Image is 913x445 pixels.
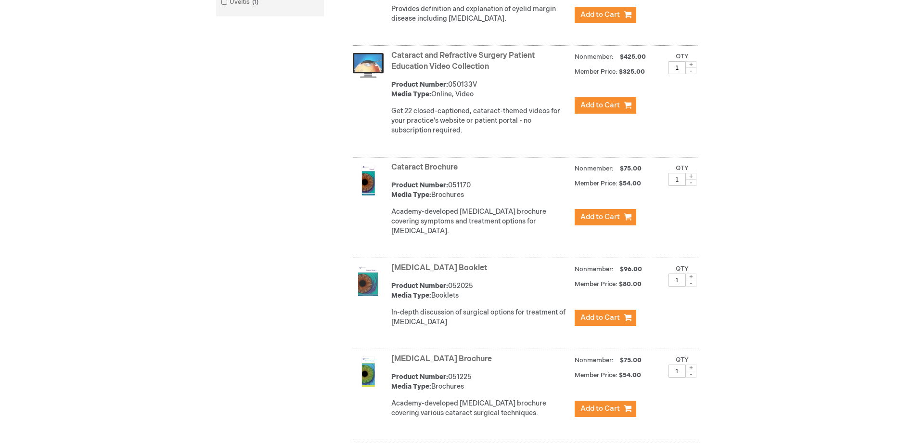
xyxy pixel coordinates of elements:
[619,280,643,288] span: $80.00
[619,371,643,379] span: $54.00
[575,68,617,76] strong: Member Price:
[669,173,686,186] input: Qty
[580,101,620,110] span: Add to Cart
[391,181,448,189] strong: Product Number:
[358,265,378,296] img: Cataract Surgery Booklet
[619,180,643,187] span: $54.00
[391,163,458,172] a: Cataract Brochure
[391,281,570,301] div: 052025 Booklets
[353,165,384,196] img: Cataract Brochure
[391,51,535,71] a: Cataract and Refractive Surgery Patient Education Video Collection
[391,106,570,135] p: Get 22 closed-captioned, cataract-themed videos for your practice's website or patient portal - n...
[391,80,448,89] strong: Product Number:
[618,165,643,172] span: $75.00
[575,180,617,187] strong: Member Price:
[575,280,617,288] strong: Member Price:
[575,7,636,23] button: Add to Cart
[618,265,643,273] span: $96.00
[618,356,643,364] span: $75.00
[575,209,636,225] button: Add to Cart
[575,263,614,275] strong: Nonmember:
[669,365,686,378] input: Qty
[575,51,614,63] strong: Nonmember:
[391,354,492,364] a: [MEDICAL_DATA] Brochure
[391,80,570,99] div: 050133V Online, Video
[391,382,431,391] strong: Media Type:
[580,212,620,222] span: Add to Cart
[391,291,431,300] strong: Media Type:
[580,313,620,322] span: Add to Cart
[391,181,570,200] div: 051170 Brochures
[669,61,686,74] input: Qty
[391,191,431,199] strong: Media Type:
[676,52,689,60] label: Qty
[575,163,614,175] strong: Nonmember:
[676,356,689,364] label: Qty
[353,356,384,387] img: Cataract Surgery Brochure
[391,4,570,24] div: Provides definition and explanation of eyelid margin disease including [MEDICAL_DATA].
[391,373,448,381] strong: Product Number:
[391,399,570,418] div: Academy-developed [MEDICAL_DATA] brochure covering various cataract surgical techniques.
[580,10,620,19] span: Add to Cart
[575,354,614,366] strong: Nonmember:
[575,310,636,326] button: Add to Cart
[618,53,647,61] span: $425.00
[575,401,636,417] button: Add to Cart
[391,282,448,290] strong: Product Number:
[676,265,689,273] label: Qty
[391,372,570,392] div: 051225 Brochures
[575,371,617,379] strong: Member Price:
[391,207,570,236] p: Academy-developed [MEDICAL_DATA] brochure covering symptoms and treatment options for [MEDICAL_DA...
[391,90,431,98] strong: Media Type:
[391,308,570,327] div: In-depth discussion of surgical options for treatment of [MEDICAL_DATA]
[391,263,487,273] a: [MEDICAL_DATA] Booklet
[669,274,686,287] input: Qty
[353,53,384,78] img: Cataract and Refractive Surgery Patient Education Video Collection
[619,68,646,76] span: $325.00
[580,404,620,413] span: Add to Cart
[575,97,636,114] button: Add to Cart
[676,164,689,172] label: Qty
